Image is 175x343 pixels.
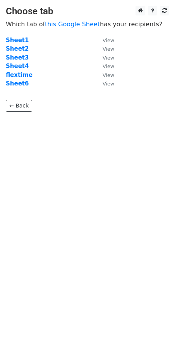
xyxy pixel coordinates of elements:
[95,63,114,70] a: View
[103,63,114,69] small: View
[95,45,114,52] a: View
[6,100,32,112] a: ← Back
[6,54,29,61] a: Sheet3
[95,54,114,61] a: View
[6,6,169,17] h3: Choose tab
[103,38,114,43] small: View
[95,37,114,44] a: View
[45,20,100,28] a: this Google Sheet
[6,37,29,44] a: Sheet1
[6,72,33,78] a: flextime
[6,80,29,87] a: Sheet6
[95,72,114,78] a: View
[103,72,114,78] small: View
[6,20,169,28] p: Which tab of has your recipients?
[6,45,29,52] a: Sheet2
[103,55,114,61] small: View
[103,46,114,52] small: View
[6,63,29,70] a: Sheet4
[95,80,114,87] a: View
[103,81,114,87] small: View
